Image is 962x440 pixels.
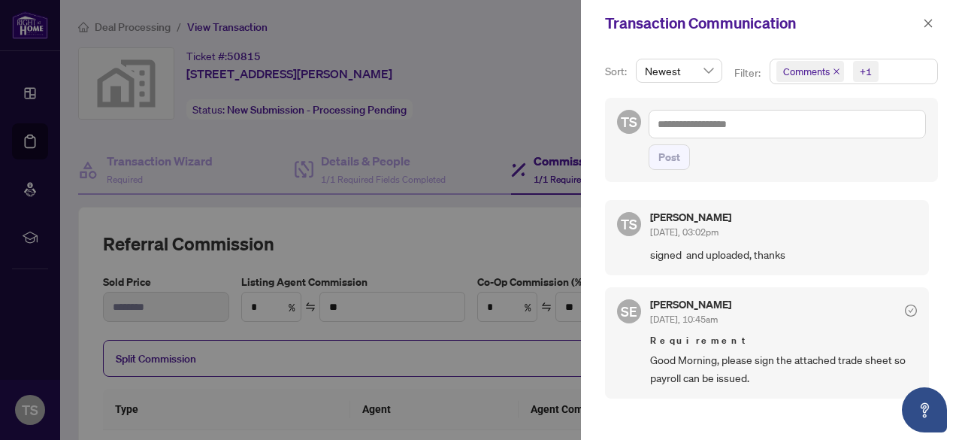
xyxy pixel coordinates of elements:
[645,59,713,82] span: Newest
[650,314,718,325] span: [DATE], 10:45am
[605,12,918,35] div: Transaction Communication
[621,111,637,132] span: TS
[923,18,933,29] span: close
[776,61,844,82] span: Comments
[650,299,731,310] h5: [PERSON_NAME]
[833,68,840,75] span: close
[605,63,630,80] p: Sort:
[905,305,917,317] span: check-circle
[650,333,917,348] span: Requirement
[650,212,731,223] h5: [PERSON_NAME]
[650,246,917,263] span: signed and uploaded, thanks
[902,387,947,432] button: Open asap
[783,64,830,79] span: Comments
[860,64,872,79] div: +1
[650,351,917,387] span: Good Morning, please sign the attached trade sheet so payroll can be issued.
[650,226,718,238] span: [DATE], 03:02pm
[621,301,637,322] span: SE
[649,144,690,170] button: Post
[734,65,763,81] p: Filter:
[621,214,637,235] span: TS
